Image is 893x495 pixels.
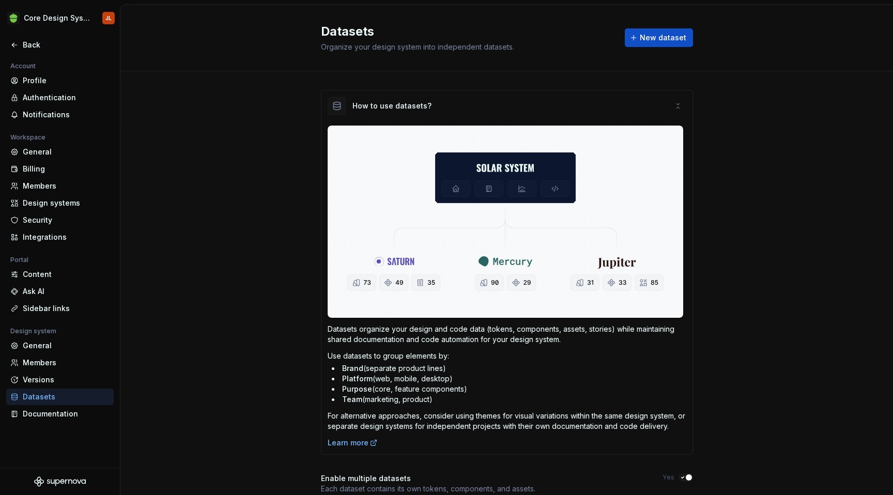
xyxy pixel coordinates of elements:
[6,72,114,89] a: Profile
[328,351,686,361] p: Use datasets to group elements by:
[6,283,114,300] a: Ask AI
[342,395,362,404] span: Team
[6,229,114,245] a: Integrations
[6,212,114,228] a: Security
[23,409,110,419] div: Documentation
[23,215,110,225] div: Security
[328,324,686,345] p: Datasets organize your design and code data (tokens, components, assets, stories) while maintaini...
[6,60,40,72] div: Account
[321,473,411,484] h4: Enable multiple datasets
[342,364,363,373] span: Brand
[23,341,110,351] div: General
[321,42,514,51] span: Organize your design system into independent datasets.
[23,303,110,314] div: Sidebar links
[342,384,372,393] span: Purpose
[23,110,110,120] div: Notifications
[23,269,110,280] div: Content
[6,325,60,337] div: Design system
[6,354,114,371] a: Members
[105,14,112,22] div: JL
[34,476,86,487] svg: Supernova Logo
[6,406,114,422] a: Documentation
[663,473,674,482] label: Yes
[6,131,50,144] div: Workspace
[332,394,686,405] li: (marketing, product)
[23,232,110,242] div: Integrations
[625,28,693,47] button: New dataset
[6,372,114,388] a: Versions
[328,411,686,431] p: For alternative approaches, consider using themes for visual variations within the same design sy...
[321,484,535,494] p: Each dataset contains its own tokens, components, and assets.
[342,374,373,383] span: Platform
[23,392,110,402] div: Datasets
[6,37,114,53] a: Back
[332,374,686,384] li: (web, mobile, desktop)
[6,89,114,106] a: Authentication
[23,92,110,103] div: Authentication
[23,164,110,174] div: Billing
[6,144,114,160] a: General
[6,337,114,354] a: General
[7,12,20,24] img: 236da360-d76e-47e8-bd69-d9ae43f958f1.png
[6,178,114,194] a: Members
[2,7,118,29] button: Core Design SystemJL
[332,384,686,394] li: (core, feature components)
[23,40,110,50] div: Back
[23,147,110,157] div: General
[6,161,114,177] a: Billing
[6,106,114,123] a: Notifications
[352,101,432,111] div: How to use datasets?
[23,375,110,385] div: Versions
[23,181,110,191] div: Members
[6,389,114,405] a: Datasets
[321,23,612,40] h2: Datasets
[24,13,90,23] div: Core Design System
[6,266,114,283] a: Content
[6,300,114,317] a: Sidebar links
[23,75,110,86] div: Profile
[640,33,686,43] span: New dataset
[23,286,110,297] div: Ask AI
[23,198,110,208] div: Design systems
[328,438,378,448] a: Learn more
[332,363,686,374] li: (separate product lines)
[6,195,114,211] a: Design systems
[6,254,33,266] div: Portal
[23,358,110,368] div: Members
